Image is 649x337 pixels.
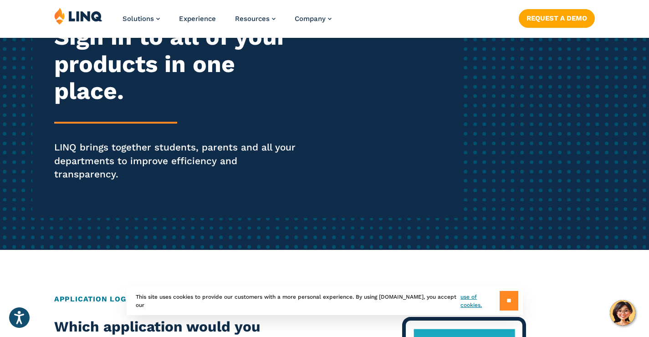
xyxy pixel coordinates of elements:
[54,141,304,181] p: LINQ brings together students, parents and all your departments to improve efficiency and transpa...
[460,293,499,309] a: use of cookies.
[54,23,304,104] h2: Sign in to all of your products in one place.
[610,300,635,326] button: Hello, have a question? Let’s chat.
[519,7,595,27] nav: Button Navigation
[519,9,595,27] a: Request a Demo
[179,15,216,23] a: Experience
[295,15,332,23] a: Company
[54,294,595,305] h2: Application Login
[123,15,160,23] a: Solutions
[235,15,270,23] span: Resources
[295,15,326,23] span: Company
[127,286,523,315] div: This site uses cookies to provide our customers with a more personal experience. By using [DOMAIN...
[235,15,276,23] a: Resources
[123,7,332,37] nav: Primary Navigation
[54,7,102,25] img: LINQ | K‑12 Software
[123,15,154,23] span: Solutions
